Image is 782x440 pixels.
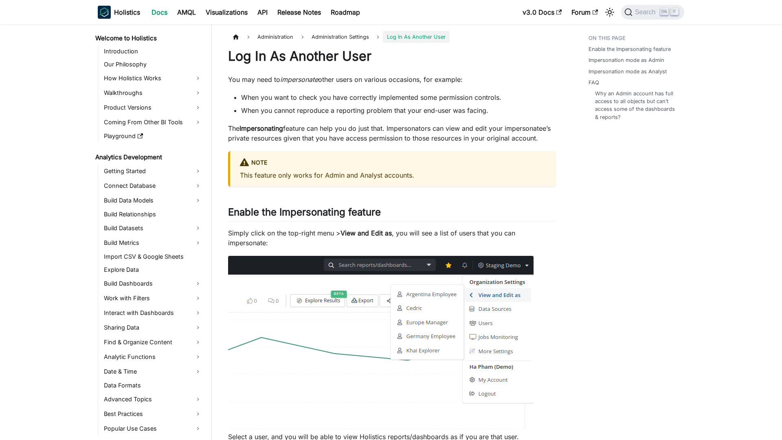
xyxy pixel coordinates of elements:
[589,45,671,53] a: Enable the Impersonating feature
[101,86,204,99] a: Walkthroughs
[240,158,546,168] div: Note
[228,206,556,222] h2: Enable the Impersonating feature
[101,165,204,178] a: Getting Started
[101,130,204,142] a: Playground
[101,194,204,207] a: Build Data Models
[518,6,567,19] a: v3.0 Docs
[589,68,667,75] a: Impersonation mode as Analyst
[101,101,204,114] a: Product Versions
[101,116,204,129] a: Coming From Other BI Tools
[567,6,603,19] a: Forum
[101,46,204,57] a: Introduction
[201,6,253,19] a: Visualizations
[101,407,204,420] a: Best Practices
[101,72,204,85] a: How Holistics Works
[228,123,556,143] p: The feature can help you do just that. Impersonators can view and edit your impersonatee’s privat...
[98,6,111,19] img: Holistics
[101,321,204,334] a: Sharing Data
[101,365,204,378] a: Date & Time
[172,6,201,19] a: AMQL
[93,33,204,44] a: Welcome to Holistics
[101,292,204,305] a: Work with Filters
[101,179,204,192] a: Connect Database
[101,277,204,290] a: Build Dashboards
[101,306,204,319] a: Interact with Dashboards
[621,5,684,20] button: Search (Ctrl+K)
[228,31,556,43] nav: Breadcrumbs
[239,124,283,132] strong: Impersonating
[272,6,326,19] a: Release Notes
[101,236,204,249] a: Build Metrics
[340,229,392,237] strong: View and Edit as
[98,6,140,19] a: HolisticsHolistics
[228,228,556,248] p: Simply click on the top-right menu > , you will see a list of users that you can impersonate:
[240,170,546,180] p: This feature only works for Admin and Analyst accounts.
[101,264,204,275] a: Explore Data
[589,79,599,86] a: FAQ
[101,336,204,349] a: Find & Organize Content
[383,31,450,43] span: Log In As Another User
[253,6,272,19] a: API
[101,422,204,435] a: Popular Use Cases
[101,350,204,363] a: Analytic Functions
[101,393,204,406] a: Advanced Topics
[114,7,140,17] b: Holistics
[253,31,297,43] span: Administration
[595,90,676,121] a: Why an Admin account has full access to all objects but can’t access some of the dashboards & rep...
[101,251,204,262] a: Import CSV & Google Sheets
[280,75,318,84] em: impersonate
[603,6,616,19] button: Switch between dark and light mode (currently light mode)
[101,222,204,235] a: Build Datasets
[670,8,679,15] kbd: K
[90,24,212,440] nav: Docs sidebar
[228,75,556,84] p: You may need to other users on various occasions, for example:
[101,380,204,391] a: Data Formats
[326,6,365,19] a: Roadmap
[308,31,373,43] span: Administration Settings
[93,152,204,163] a: Analytics Development
[228,48,556,64] h1: Log In As Another User
[101,59,204,70] a: Our Philosophy
[147,6,172,19] a: Docs
[241,106,556,115] li: When you cannot reproduce a reporting problem that your end-user was facing.
[228,31,244,43] a: Home page
[633,9,661,16] span: Search
[241,92,556,102] li: When you want to check you have correctly implemented some permission controls.
[101,209,204,220] a: Build Relationships
[589,56,664,64] a: Impersonation mode as Admin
